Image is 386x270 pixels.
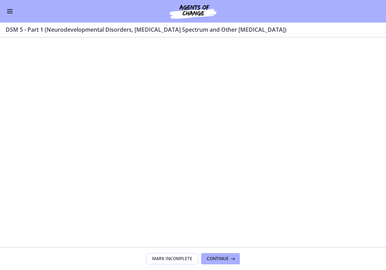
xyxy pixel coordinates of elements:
h3: DSM 5 - Part 1 (Neurodevelopmental Disorders, [MEDICAL_DATA] Spectrum and Other [MEDICAL_DATA]) [6,25,372,34]
button: Continue [201,253,240,264]
button: Mark Incomplete [146,253,198,264]
span: Mark Incomplete [152,256,192,262]
span: Continue [207,256,229,262]
img: Agents of Change [151,3,235,20]
button: Enable menu [6,7,14,16]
